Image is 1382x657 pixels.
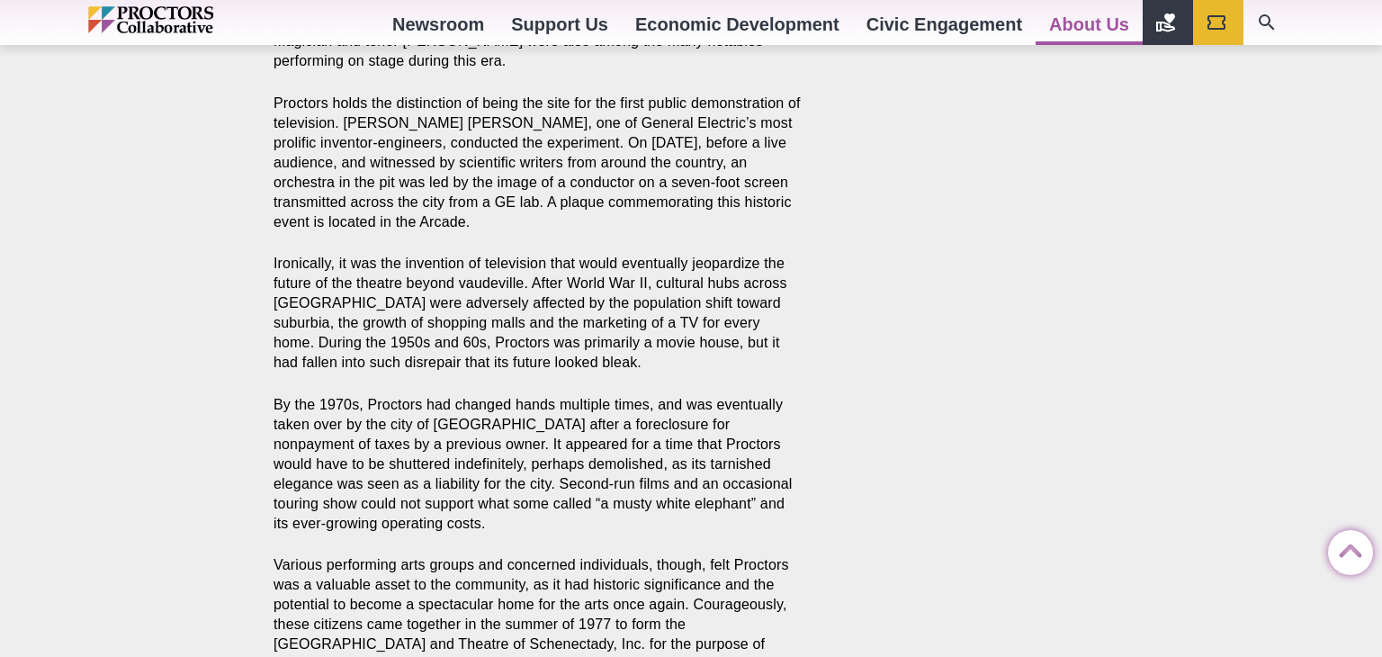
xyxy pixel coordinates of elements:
p: By the 1970s, Proctors had changed hands multiple times, and was eventually taken over by the cit... [274,395,803,535]
p: Proctors holds the distinction of being the site for the first public demonstration of television... [274,94,803,233]
a: Back to Top [1328,531,1364,567]
img: Proctors logo [88,6,291,33]
p: Ironically, it was the invention of television that would eventually jeopardize the future of the... [274,254,803,373]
